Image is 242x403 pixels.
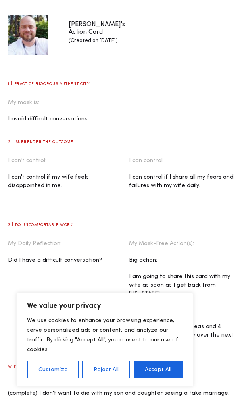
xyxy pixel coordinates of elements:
button: Accept All [134,361,183,378]
p: I can't control if my wife feels disappointed in me. [8,173,113,190]
span: I can control: [129,158,164,163]
img: 20200810_111856.jpg [8,15,48,55]
h5: 2 | Surrender The Outcome [8,139,234,144]
p: Did I have a difficult conversation? [8,256,113,264]
p: We value your privacy [27,301,183,311]
p: (complete) I don't want to die with my son and daughter seeing a fake marriage. [8,389,234,397]
span: I can’t control: [8,158,46,163]
span: My Daily Reflection: [8,241,62,246]
h5: 1 | Practice Rigorous Authenticity [8,81,234,86]
p: We use cookies to enhance your browsing experience, serve personalized ads or content, and analyz... [27,316,183,354]
button: Reject All [82,361,130,378]
span: My Mask-Free Action(s): [129,241,194,246]
span: My mask is: [8,100,39,105]
h5: Why this matters to me: [8,364,234,369]
div: We value your privacy [16,293,194,387]
small: (Created on [DATE]) [69,38,118,43]
p: I can control if I share all my fears and failures with my wife daily. [129,173,234,190]
h5: 3 | Do Uncomfortable Work [8,222,234,227]
button: Customize [27,361,79,378]
div: [PERSON_NAME]'s Action Card [69,21,133,44]
p: I am going to share this card with my wife as soon as I get back from [US_STATE]. [129,272,234,298]
p: Big action: [129,256,234,264]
